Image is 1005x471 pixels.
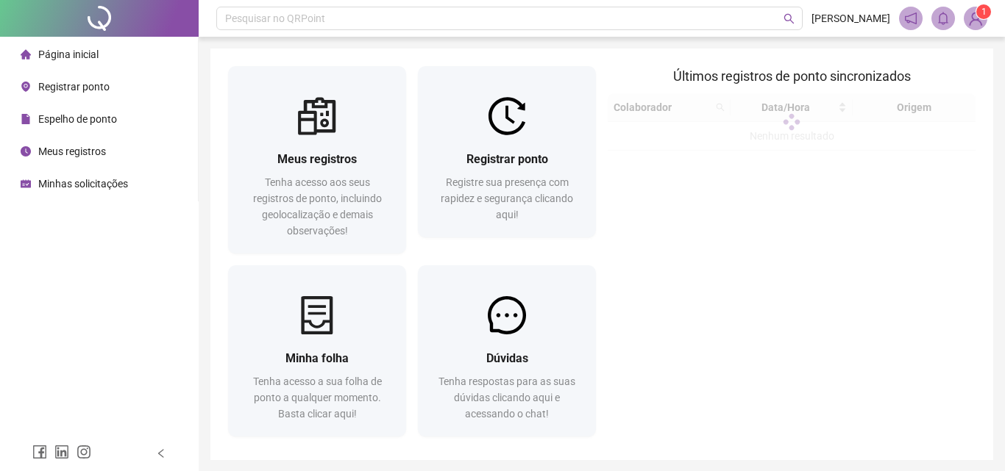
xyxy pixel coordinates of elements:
[976,4,991,19] sup: Atualize o seu contato no menu Meus Dados
[21,49,31,60] span: home
[38,113,117,125] span: Espelho de ponto
[54,445,69,459] span: linkedin
[21,114,31,124] span: file
[438,375,575,420] span: Tenha respostas para as suas dúvidas clicando aqui e acessando o chat!
[937,12,950,25] span: bell
[253,176,382,237] span: Tenha acesso aos seus registros de ponto, incluindo geolocalização e demais observações!
[784,13,795,24] span: search
[466,152,548,166] span: Registrar ponto
[21,146,31,157] span: clock-circle
[38,81,110,93] span: Registrar ponto
[904,12,917,25] span: notification
[21,179,31,189] span: schedule
[228,265,406,436] a: Minha folhaTenha acesso a sua folha de ponto a qualquer momento. Basta clicar aqui!
[156,448,166,459] span: left
[285,351,349,365] span: Minha folha
[277,152,357,166] span: Meus registros
[418,66,596,237] a: Registrar pontoRegistre sua presença com rapidez e segurança clicando aqui!
[981,7,987,17] span: 1
[486,351,528,365] span: Dúvidas
[253,375,382,420] span: Tenha acesso a sua folha de ponto a qualquer momento. Basta clicar aqui!
[418,265,596,436] a: DúvidasTenha respostas para as suas dúvidas clicando aqui e acessando o chat!
[38,145,106,157] span: Meus registros
[228,66,406,254] a: Meus registrosTenha acesso aos seus registros de ponto, incluindo geolocalização e demais observa...
[38,178,128,190] span: Minhas solicitações
[812,10,890,26] span: [PERSON_NAME]
[77,445,91,459] span: instagram
[21,82,31,92] span: environment
[38,48,99,60] span: Página inicial
[673,68,911,84] span: Últimos registros de ponto sincronizados
[965,7,987,29] img: 90472
[441,176,573,220] span: Registre sua presença com rapidez e segurança clicando aqui!
[32,445,47,459] span: facebook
